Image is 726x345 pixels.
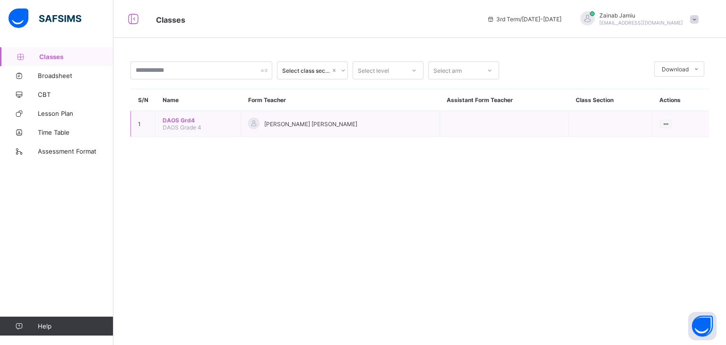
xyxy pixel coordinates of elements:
[131,89,156,111] th: S/N
[433,61,462,79] div: Select arm
[163,117,233,124] span: DAOS Grd4
[38,91,113,98] span: CBT
[599,12,683,19] span: Zainab Jamiu
[131,111,156,137] td: 1
[156,15,185,25] span: Classes
[358,61,389,79] div: Select level
[38,129,113,136] span: Time Table
[163,124,201,131] span: DAOS Grade 4
[39,53,113,60] span: Classes
[662,66,689,73] span: Download
[599,20,683,26] span: [EMAIL_ADDRESS][DOMAIN_NAME]
[487,16,562,23] span: session/term information
[38,322,113,330] span: Help
[156,89,241,111] th: Name
[38,72,113,79] span: Broadsheet
[440,89,569,111] th: Assistant Form Teacher
[688,312,717,340] button: Open asap
[264,121,357,128] span: [PERSON_NAME] [PERSON_NAME]
[38,147,113,155] span: Assessment Format
[652,89,709,111] th: Actions
[38,110,113,117] span: Lesson Plan
[241,89,440,111] th: Form Teacher
[282,67,330,74] div: Select class section
[569,89,652,111] th: Class Section
[9,9,81,28] img: safsims
[571,11,703,27] div: ZainabJamiu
